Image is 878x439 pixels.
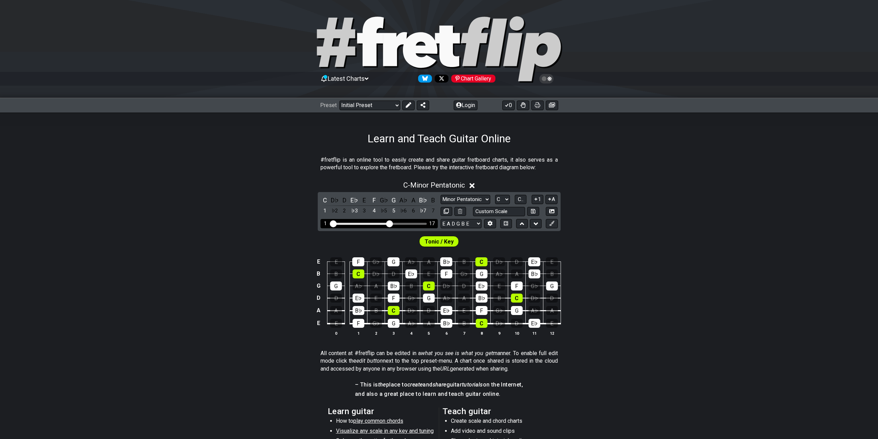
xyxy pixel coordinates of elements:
div: B♭ [388,281,399,290]
em: what you see is what you get [421,350,493,356]
div: G [387,257,399,266]
div: G♭ [370,257,382,266]
button: Print [531,101,544,110]
button: Share Preset [417,101,429,110]
div: G♭ [370,319,382,328]
h4: and also a great place to learn and teach guitar online. [355,390,523,398]
span: C.. [518,196,523,202]
div: B [493,294,505,303]
div: B [330,269,342,278]
div: A [546,306,558,315]
div: E [423,269,435,278]
span: Preset [320,102,337,108]
td: D [314,292,323,304]
button: Toggle horizontal chord view [500,219,512,228]
span: Visualize any scale in any key and tuning [336,428,434,434]
div: A [330,306,342,315]
em: create [407,381,423,388]
div: E♭ [476,281,487,290]
button: Move down [530,219,542,228]
div: toggle scale degree [419,206,428,216]
div: 1 [324,221,327,227]
th: 0 [327,330,345,337]
div: A♭ [493,269,505,278]
div: G [330,281,342,290]
button: Store user defined scale [527,207,539,216]
div: C [511,294,523,303]
div: C [423,281,435,290]
div: G♭ [405,294,417,303]
button: Toggle Dexterity for all fretkits [517,101,529,110]
div: D [458,281,470,290]
div: G [511,306,523,315]
td: B [314,268,323,280]
select: Tuning [441,219,482,228]
div: E♭ [528,257,540,266]
div: D [388,269,399,278]
div: B [370,306,382,315]
div: B♭ [353,306,364,315]
th: 11 [525,330,543,337]
h1: Learn and Teach Guitar Online [367,132,511,145]
div: C [353,269,364,278]
button: Edit Tuning [484,219,496,228]
div: G [423,294,435,303]
div: A♭ [529,306,540,315]
th: 12 [543,330,561,337]
div: A♭ [405,319,417,328]
div: toggle scale degree [340,206,349,216]
th: 7 [455,330,473,337]
p: All content at #fretflip can be edited in a manner. To enable full edit mode click the next to th... [320,350,558,373]
button: 0 [502,101,515,110]
div: E♭ [441,306,452,315]
th: 4 [402,330,420,337]
div: E♭ [529,319,540,328]
div: toggle pitch class [409,195,418,205]
div: D♭ [493,257,505,266]
div: E [370,294,382,303]
li: Create scale and chord charts [451,417,549,427]
div: B♭ [441,319,452,328]
div: B♭ [529,269,540,278]
div: toggle scale degree [369,206,378,216]
div: Visible fret range [320,219,438,228]
button: Create Image [546,207,558,216]
h4: – This is place to and guitar on the Internet, [355,381,523,389]
select: Tonic/Root [495,195,510,204]
select: Scale [441,195,490,204]
div: E♭ [405,269,417,278]
th: 6 [437,330,455,337]
div: G♭ [493,306,505,315]
div: toggle scale degree [428,206,437,216]
div: F [353,319,364,328]
button: Create image [546,101,558,110]
td: E [314,317,323,330]
div: E [493,281,505,290]
div: toggle pitch class [350,195,359,205]
th: 5 [420,330,437,337]
div: E [546,257,558,266]
div: A [370,281,382,290]
div: toggle pitch class [360,195,369,205]
em: edit button [356,357,383,364]
div: toggle scale degree [379,206,388,216]
div: F [441,269,452,278]
th: 10 [508,330,525,337]
div: A♭ [353,281,364,290]
td: G [314,280,323,292]
div: G [388,319,399,328]
h2: Learn guitar [328,408,436,415]
div: E [458,306,470,315]
button: Login [454,101,477,110]
div: D♭ [441,281,452,290]
div: C [388,306,399,315]
th: 2 [367,330,385,337]
div: D [511,319,523,328]
th: 1 [349,330,367,337]
div: D [546,294,558,303]
div: C [475,257,487,266]
div: toggle scale degree [399,206,408,216]
div: toggle pitch class [428,195,437,205]
div: G♭ [529,281,540,290]
div: D♭ [405,306,417,315]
